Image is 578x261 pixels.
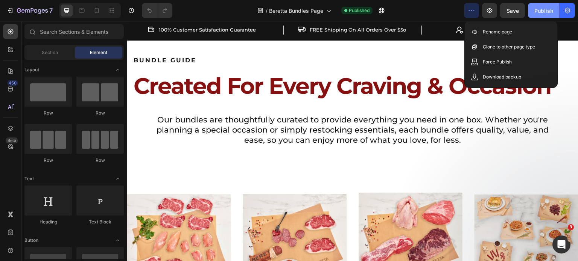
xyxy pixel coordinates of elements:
span: Text [24,175,34,182]
p: Force Publish [483,58,512,66]
div: Undo/Redo [142,3,172,18]
span: Toggle open [112,64,124,76]
iframe: Intercom live chat [552,235,570,253]
div: Row [76,157,124,164]
iframe: Design area [127,21,578,261]
span: Published [349,7,370,14]
span: Section [42,49,58,56]
span: Button [24,237,38,244]
div: Text Block [76,219,124,225]
input: Search Sections & Elements [24,24,124,39]
p: Rename page [483,28,512,36]
span: Element [90,49,107,56]
span: Save [507,8,519,14]
span: 3 [568,224,574,230]
span: Toggle open [112,234,124,246]
div: Row [24,110,72,116]
button: Save [500,3,525,18]
span: Layout [24,66,39,73]
button: Publish [528,3,560,18]
div: Publish [534,7,553,15]
div: Beta [6,137,18,143]
span: Beretta Bundles Page [269,7,323,15]
p: 7 [49,6,53,15]
span: / [266,7,268,15]
div: Heading [24,219,72,225]
div: Row [76,110,124,116]
p: Download backup [483,73,521,81]
button: 7 [3,3,56,18]
span: Toggle open [112,173,124,185]
div: 450 [7,80,18,86]
div: Row [24,157,72,164]
p: Clone to other page type [483,43,535,51]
